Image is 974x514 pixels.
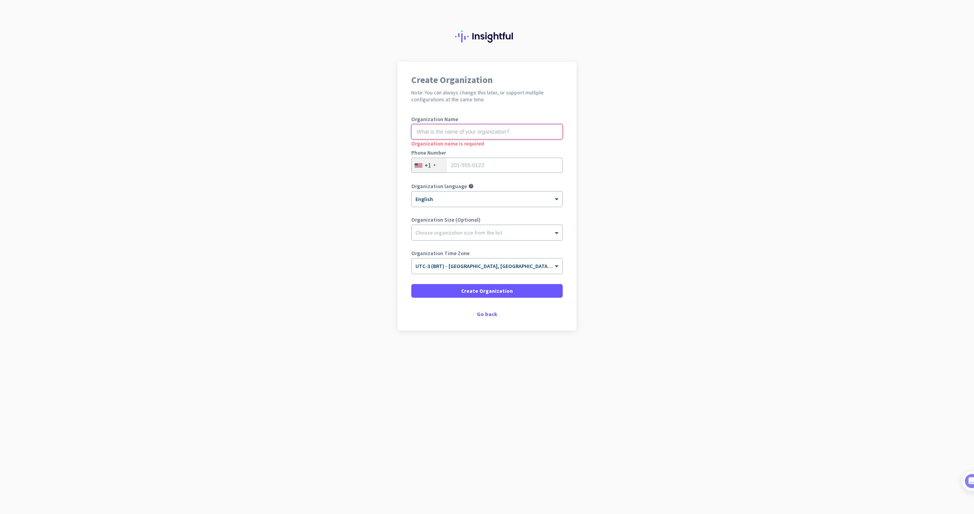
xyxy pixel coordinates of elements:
label: Organization Time Zone [411,251,563,256]
div: +1 [425,161,431,169]
h1: Create Organization [411,75,563,85]
span: Create Organization [461,287,513,295]
label: Organization Name [411,117,563,122]
img: Insightful [455,30,519,43]
div: Go back [411,311,563,317]
button: Create Organization [411,284,563,298]
input: 201-555-0123 [411,158,563,173]
h2: Note: You can always change this later, or support multiple configurations at the same time [411,89,563,103]
label: Organization Size (Optional) [411,217,563,222]
i: help [468,184,474,189]
label: Organization language [411,184,467,189]
span: Organization name is required [411,140,484,147]
input: What is the name of your organization? [411,124,563,139]
label: Phone Number [411,150,563,155]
